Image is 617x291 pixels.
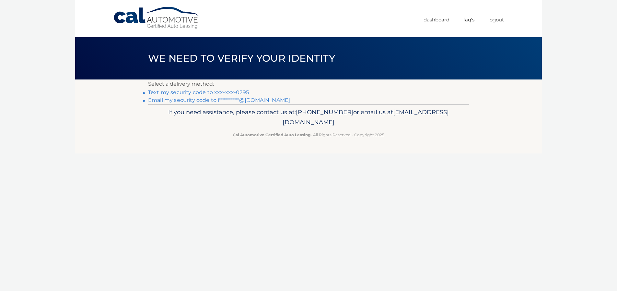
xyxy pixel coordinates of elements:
p: Select a delivery method: [148,79,469,89]
a: Text my security code to xxx-xxx-0295 [148,89,249,95]
a: Email my security code to i**********@[DOMAIN_NAME] [148,97,290,103]
p: If you need assistance, please contact us at: or email us at [152,107,465,128]
span: [PHONE_NUMBER] [296,108,353,116]
a: FAQ's [463,14,474,25]
strong: Cal Automotive Certified Auto Leasing [233,132,310,137]
a: Cal Automotive [113,6,201,30]
p: - All Rights Reserved - Copyright 2025 [152,131,465,138]
a: Logout [488,14,504,25]
a: Dashboard [424,14,449,25]
span: We need to verify your identity [148,52,335,64]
